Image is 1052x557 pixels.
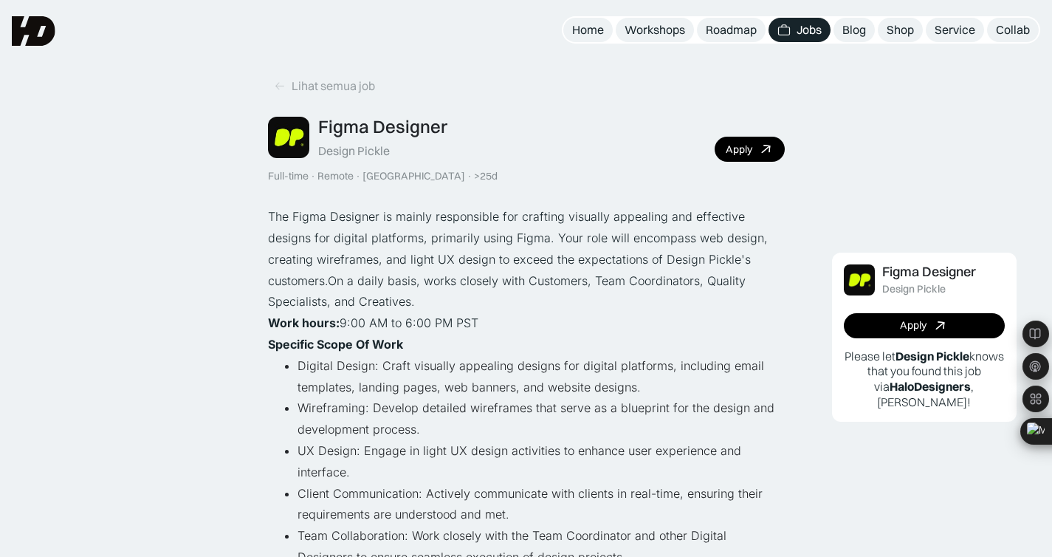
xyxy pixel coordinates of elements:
li: Digital Design: Craft visually appealing designs for digital platforms, including email templates... [298,355,785,398]
b: Design Pickle [895,349,969,363]
p: ‍ [268,334,785,355]
li: UX Design: Engage in light UX design activities to enhance user experience and interface. [298,440,785,483]
div: Figma Designer [882,264,976,280]
img: Job Image [268,117,309,158]
a: Lihat semua job [268,74,381,98]
div: Lihat semua job [292,78,375,94]
div: Collab [996,22,1030,38]
li: Client Communication: Actively communicate with clients in real-time, ensuring their requirements... [298,483,785,526]
div: Full-time [268,170,309,182]
div: [GEOGRAPHIC_DATA] [362,170,465,182]
div: Apply [900,319,926,332]
div: Blog [842,22,866,38]
a: Apply [715,137,785,162]
a: Blog [833,18,875,42]
div: Apply [726,143,752,156]
a: Apply [844,313,1005,338]
div: · [310,170,316,182]
div: Design Pickle [882,283,946,295]
a: Roadmap [697,18,766,42]
div: Jobs [797,22,822,38]
img: Job Image [844,264,875,295]
div: Home [572,22,604,38]
b: HaloDesigners [890,379,971,394]
a: Shop [878,18,923,42]
div: Figma Designer [318,116,447,137]
div: · [355,170,361,182]
div: Workshops [625,22,685,38]
a: Jobs [769,18,831,42]
a: Service [926,18,984,42]
strong: Work hours: [268,315,340,330]
a: Workshops [616,18,694,42]
div: Roadmap [706,22,757,38]
strong: Specific Scope Of Work [268,337,403,352]
div: Shop [887,22,914,38]
p: The Figma Designer is mainly responsible for crafting visually appealing and effective designs fo... [268,206,785,312]
div: · [467,170,472,182]
li: Wireframing: Develop detailed wireframes that serve as a blueprint for the design and development... [298,397,785,440]
p: Please let knows that you found this job via , [PERSON_NAME]! [844,349,1005,410]
p: ‍ 9:00 AM to 6:00 PM PST [268,312,785,334]
div: Remote [317,170,354,182]
a: Home [563,18,613,42]
div: Design Pickle [318,143,390,159]
a: Collab [987,18,1039,42]
div: >25d [474,170,498,182]
div: Service [935,22,975,38]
